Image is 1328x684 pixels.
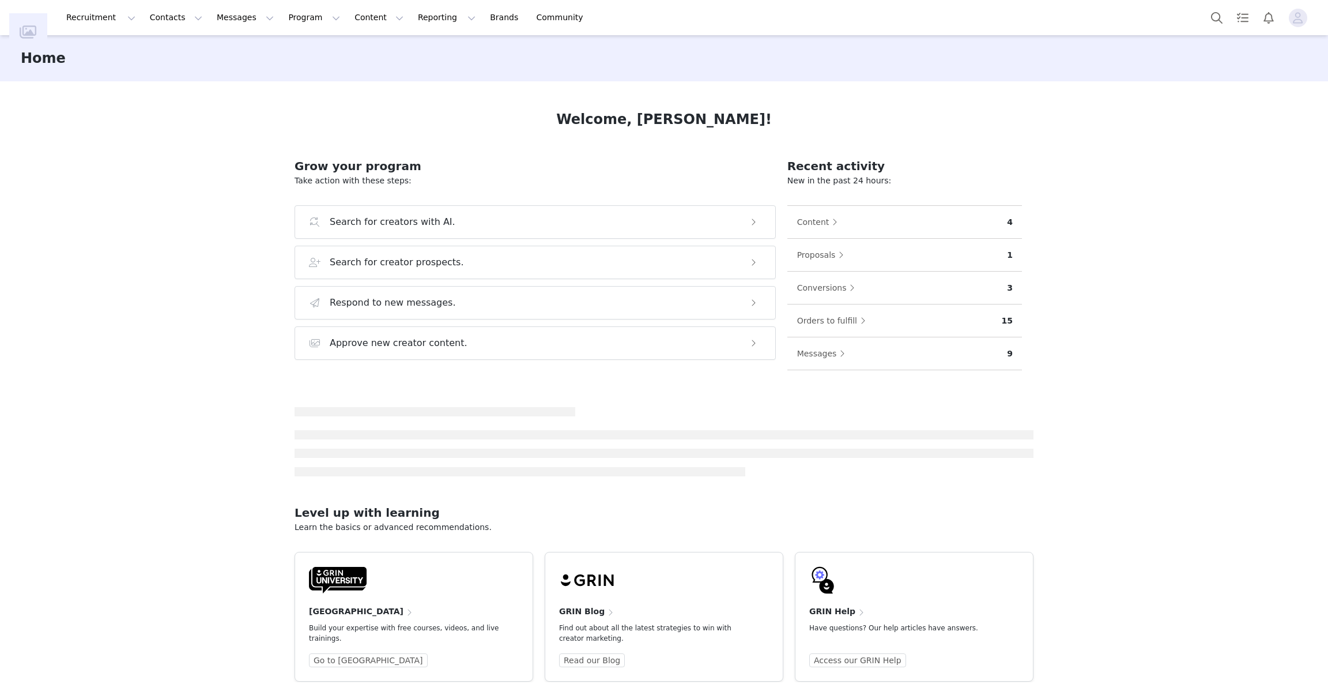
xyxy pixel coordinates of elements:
p: 4 [1007,216,1013,228]
h2: Recent activity [787,157,1022,175]
h4: [GEOGRAPHIC_DATA] [309,606,403,618]
p: Find out about all the latest strategies to win with creator marketing. [559,623,750,644]
img: GRIN-help-icon.svg [809,566,837,594]
h3: Respond to new messages. [330,296,456,310]
button: Messages [797,344,851,363]
button: Orders to fulfill [797,311,871,330]
button: Search for creator prospects. [295,246,776,279]
h2: Level up with learning [295,504,1033,521]
h4: GRIN Blog [559,606,605,618]
button: Content [797,213,844,231]
p: 15 [1002,315,1013,327]
h3: Search for creator prospects. [330,255,464,269]
button: Contacts [143,5,209,31]
a: Community [530,5,595,31]
a: Access our GRIN Help [809,653,906,667]
p: Take action with these steps: [295,175,776,187]
p: 1 [1007,249,1013,261]
button: Messages [210,5,281,31]
button: Conversions [797,279,861,297]
button: Reporting [411,5,482,31]
p: 9 [1007,348,1013,360]
button: Program [281,5,347,31]
button: Search for creators with AI. [295,205,776,239]
button: Profile [1282,9,1319,27]
button: Proposals [797,246,850,264]
button: Approve new creator content. [295,326,776,360]
button: Content [348,5,410,31]
button: Search [1204,5,1229,31]
p: 3 [1007,282,1013,294]
a: Brands [483,5,529,31]
button: Respond to new messages. [295,286,776,320]
p: Build your expertise with free courses, videos, and live trainings. [309,623,500,644]
a: Tasks [1230,5,1255,31]
h4: GRIN Help [809,606,855,618]
h2: Grow your program [295,157,776,175]
img: GRIN-University-Logo-Black.svg [309,566,367,594]
h3: Approve new creator content. [330,336,467,350]
h3: Home [21,48,66,69]
div: avatar [1292,9,1303,27]
button: Notifications [1256,5,1281,31]
img: grin-logo-black.svg [559,566,617,594]
a: Read our Blog [559,653,625,667]
h1: Welcome, [PERSON_NAME]! [556,109,772,130]
p: Have questions? Our help articles have answers. [809,623,1001,633]
p: Learn the basics or advanced recommendations. [295,521,1033,533]
button: Recruitment [59,5,142,31]
a: Go to [GEOGRAPHIC_DATA] [309,653,428,667]
h3: Search for creators with AI. [330,215,455,229]
p: New in the past 24 hours: [787,175,1022,187]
